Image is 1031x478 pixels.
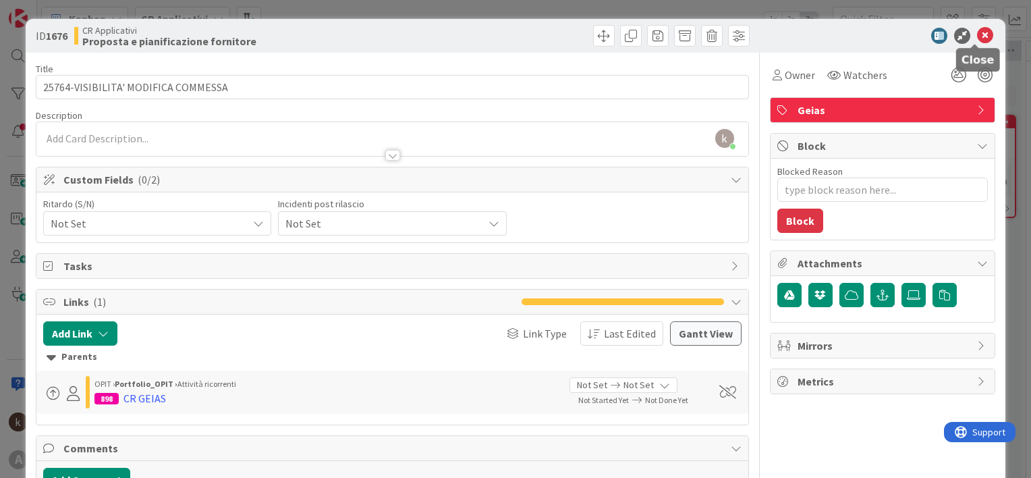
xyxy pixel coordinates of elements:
span: ( 0/2 ) [138,173,160,186]
button: Last Edited [580,321,663,346]
span: Last Edited [604,325,656,342]
img: AAcHTtd5rm-Hw59dezQYKVkaI0MZoYjvbSZnFopdN0t8vu62=s96-c [715,129,734,148]
span: CR Applicativi [82,25,256,36]
span: ID [36,28,67,44]
span: Attività ricorrenti [177,379,236,389]
button: Block [777,209,823,233]
span: Metrics [798,373,970,390]
input: type card name here... [36,75,749,99]
span: Not Set [623,378,654,392]
div: Parents [47,350,738,365]
button: Add Link [43,321,117,346]
b: 1676 [46,29,67,43]
span: Description [36,109,82,122]
span: Owner [785,67,815,83]
span: ( 1 ) [93,295,106,309]
b: Portfolio_OPIT › [115,379,177,389]
span: Mirrors [798,338,970,354]
div: CR GEIAS [123,390,166,406]
label: Blocked Reason [777,165,843,178]
span: Not Set [51,214,241,233]
span: Block [798,138,970,154]
span: Tasks [63,258,724,274]
span: OPIT › [94,379,115,389]
div: 898 [94,393,119,404]
span: Custom Fields [63,171,724,188]
span: Link Type [523,325,567,342]
span: Not Set [577,378,607,392]
span: Attachments [798,255,970,271]
div: Ritardo (S/N) [43,199,271,209]
div: Incidenti post rilascio [278,199,506,209]
label: Title [36,63,53,75]
h5: Close [962,53,995,66]
span: Not Set [285,214,476,233]
button: Gantt View [670,321,742,346]
span: Support [28,2,61,18]
span: Geias [798,102,970,118]
span: Comments [63,440,724,456]
span: Not Started Yet [578,395,629,405]
span: Not Done Yet [645,395,688,405]
b: Proposta e pianificazione fornitore [82,36,256,47]
span: Watchers [843,67,887,83]
span: Links [63,294,515,310]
